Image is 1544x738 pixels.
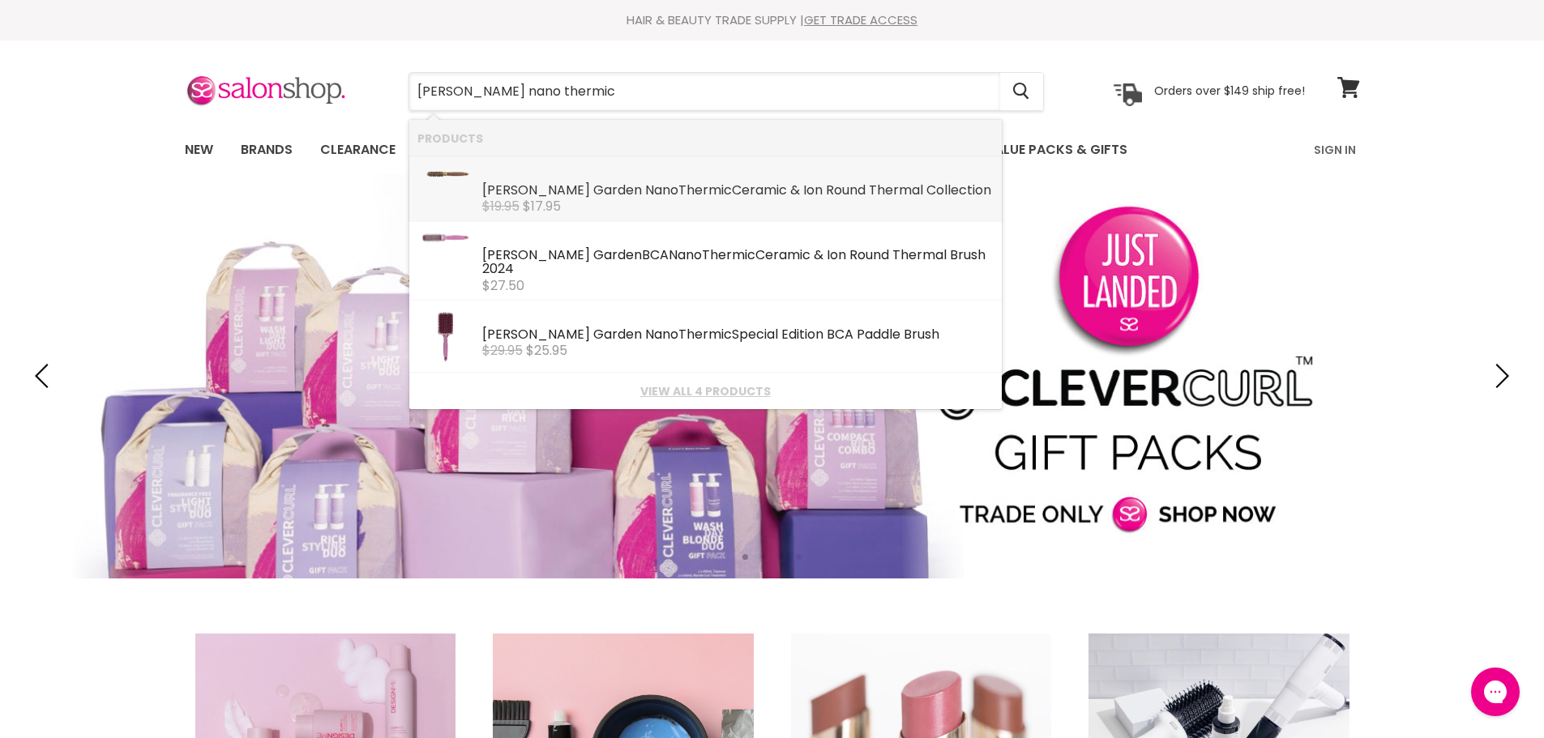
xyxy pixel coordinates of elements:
li: Page dot 1 [742,554,748,560]
a: Sign In [1304,133,1366,167]
a: Clearance [308,133,408,167]
p: Orders over $149 ship free! [1154,83,1305,98]
li: Page dot 2 [760,554,766,560]
li: View All [409,373,1002,409]
a: Value Packs & Gifts [973,133,1140,167]
a: GET TRADE ACCESS [804,11,917,28]
iframe: Gorgias live chat messenger [1463,662,1528,722]
div: HAIR & BEAUTY TRADE SUPPLY | [165,12,1380,28]
b: Garden [593,245,642,264]
span: $17.95 [523,197,561,215]
a: Brands [229,133,305,167]
li: Products: Olivia Garden BCA NanoThermic Ceramic & Ion Round Thermal Brush 2024 [409,221,1002,301]
b: Garden [593,181,642,199]
a: View all 4 products [417,385,994,398]
img: NT-34P24_rgb_1200x_2badc0a7-bcc2-48d8-afb6-f245e33c591a.webp [417,229,474,246]
button: Next [1483,360,1516,392]
b: Nano [669,245,702,264]
li: Products: Olivia Garden NanoThermic Ceramic & Ion Round Thermal Collection [409,156,1002,221]
ul: Main menu [173,126,1222,173]
button: Previous [28,360,61,392]
li: Products [409,120,1002,156]
b: Thermic [678,325,732,343]
b: [PERSON_NAME] [482,325,590,343]
b: Thermic [702,245,755,264]
b: Nano [645,325,678,343]
li: Page dot 3 [778,554,784,560]
form: Product [408,72,1044,111]
input: Search [409,73,1000,110]
img: OliviaGardenNanothermicBCAPinkPaddleBrush2024_1296x_3028e97d-6fb1-4f60-981c-f1e2f27e5b4f.webp [417,309,474,365]
a: New [173,133,225,167]
img: nt-18_820xGLD_200x.png [417,164,474,183]
s: $29.95 [482,341,523,360]
span: $25.95 [526,341,567,360]
div: BCA Ceramic & Ion Round Thermal Brush 2024 [482,248,994,279]
div: Ceramic & Ion Round Thermal Collection [482,183,994,200]
b: [PERSON_NAME] [482,181,590,199]
b: Garden [593,325,642,343]
span: $27.50 [482,276,524,295]
s: $19.95 [482,197,520,215]
b: [PERSON_NAME] [482,245,590,264]
b: Nano [645,181,678,199]
li: Page dot 4 [796,554,802,560]
li: Products: Olivia Garden NanoThermic Special Edition BCA Paddle Brush [409,301,1002,373]
nav: Main [165,126,1380,173]
div: Special Edition BCA Paddle Brush [482,327,994,344]
b: Thermic [678,181,732,199]
button: Search [1000,73,1043,110]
